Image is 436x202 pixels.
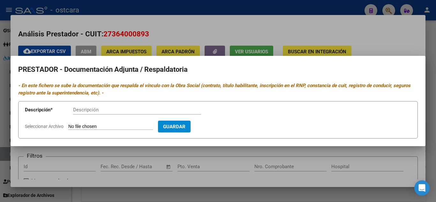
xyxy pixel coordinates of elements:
p: Descripción [25,106,73,114]
span: Seleccionar Archivo [25,124,64,129]
h2: PRESTADOR - Documentación Adjunta / Respaldatoria [18,64,418,76]
button: Guardar [158,121,191,132]
div: Open Intercom Messenger [414,180,430,196]
span: Guardar [163,124,185,130]
i: - En este fichero se sube la documentación que respalda el vínculo con la Obra Social (contrato, ... [18,83,410,96]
